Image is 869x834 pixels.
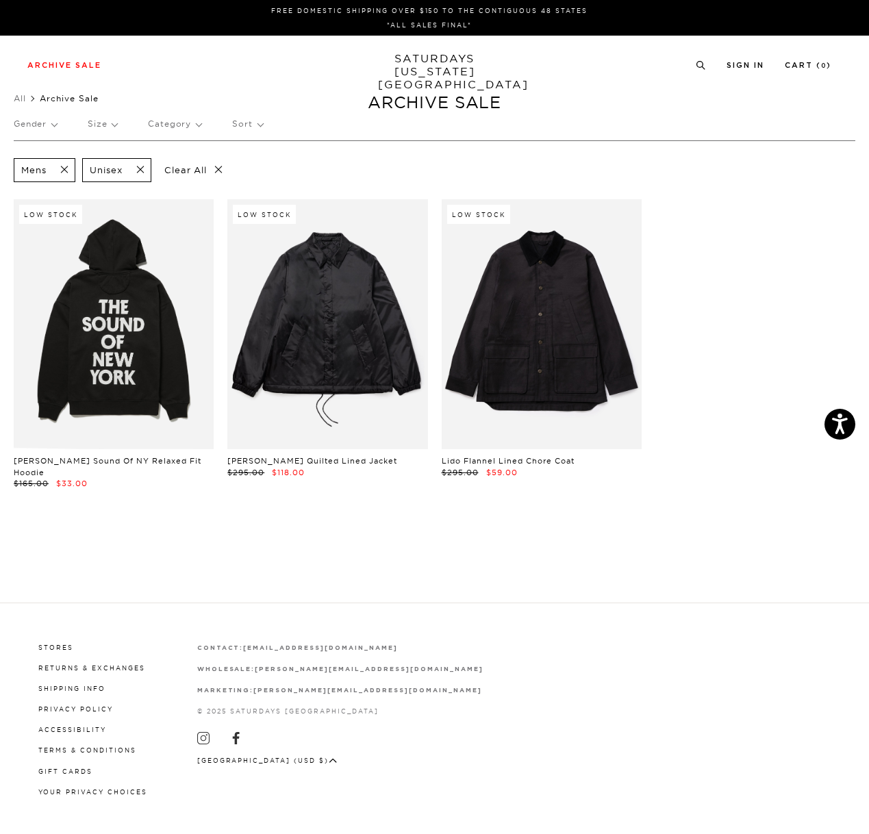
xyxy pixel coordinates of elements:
[232,108,262,140] p: Sort
[442,456,575,466] a: Lido Flannel Lined Chore Coat
[14,108,57,140] p: Gender
[90,164,122,176] p: Unisex
[38,664,145,672] a: Returns & Exchanges
[38,705,113,713] a: Privacy Policy
[486,468,518,477] span: $59.00
[227,456,397,466] a: [PERSON_NAME] Quilted Lined Jacket
[38,726,106,733] a: Accessibility
[442,468,479,477] span: $295.00
[88,108,117,140] p: Size
[33,20,826,30] p: *ALL SALES FINAL*
[56,479,88,488] span: $33.00
[255,665,483,672] a: [PERSON_NAME][EMAIL_ADDRESS][DOMAIN_NAME]
[253,686,481,694] a: [PERSON_NAME][EMAIL_ADDRESS][DOMAIN_NAME]
[197,645,244,651] strong: contact:
[33,5,826,16] p: FREE DOMESTIC SHIPPING OVER $150 TO THE CONTIGUOUS 48 STATES
[197,687,254,694] strong: marketing:
[38,768,92,775] a: Gift Cards
[447,205,510,224] div: Low Stock
[38,746,136,754] a: Terms & Conditions
[40,93,99,103] span: Archive Sale
[38,644,73,651] a: Stores
[821,63,827,69] small: 0
[197,706,483,716] p: © 2025 Saturdays [GEOGRAPHIC_DATA]
[243,645,397,651] strong: [EMAIL_ADDRESS][DOMAIN_NAME]
[197,755,338,766] button: [GEOGRAPHIC_DATA] (USD $)
[785,62,831,69] a: Cart (0)
[727,62,764,69] a: Sign In
[233,205,296,224] div: Low Stock
[19,205,82,224] div: Low Stock
[378,52,491,91] a: SATURDAYS[US_STATE][GEOGRAPHIC_DATA]
[21,164,46,176] p: Mens
[253,687,481,694] strong: [PERSON_NAME][EMAIL_ADDRESS][DOMAIN_NAME]
[255,666,483,672] strong: [PERSON_NAME][EMAIL_ADDRESS][DOMAIN_NAME]
[148,108,201,140] p: Category
[14,456,201,477] a: [PERSON_NAME] Sound Of NY Relaxed Fit Hoodie
[27,62,101,69] a: Archive Sale
[272,468,305,477] span: $118.00
[14,479,49,488] span: $165.00
[243,644,397,651] a: [EMAIL_ADDRESS][DOMAIN_NAME]
[227,468,264,477] span: $295.00
[158,158,229,182] p: Clear All
[38,788,147,796] a: Your privacy choices
[14,93,26,103] a: All
[38,685,105,692] a: Shipping Info
[197,666,255,672] strong: wholesale:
